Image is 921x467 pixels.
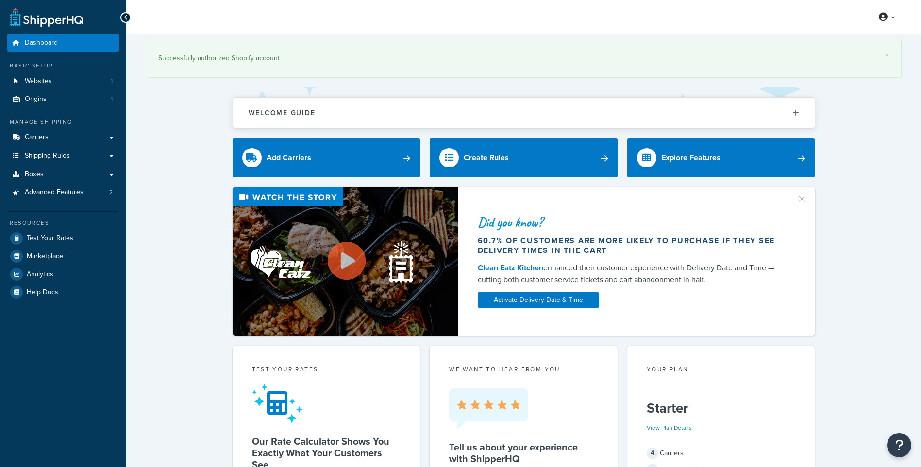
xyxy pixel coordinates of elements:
a: Websites1 [7,72,119,90]
div: Carriers [647,447,796,460]
h5: Tell us about your experience with ShipperHQ [449,441,598,465]
span: 4 [647,448,658,459]
a: Shipping Rules [7,147,119,165]
a: Create Rules [430,138,618,177]
a: Analytics [7,266,119,283]
a: Clean Eatz Kitchen [478,262,543,273]
span: Boxes [25,170,44,179]
a: Advanced Features2 [7,183,119,201]
li: Advanced Features [7,183,119,201]
a: × [885,51,889,59]
div: Create Rules [464,151,509,165]
a: Activate Delivery Date & Time [478,292,599,308]
span: 2 [109,188,113,197]
div: Your Plan [647,365,796,376]
span: Test Your Rates [27,234,73,243]
h2: Welcome Guide [249,109,316,117]
span: Websites [25,77,52,85]
span: Origins [25,95,47,103]
a: Add Carriers [233,138,420,177]
span: 1 [111,95,113,103]
div: Basic Setup [7,62,119,70]
button: Open Resource Center [887,433,911,457]
span: Dashboard [25,39,58,47]
span: Help Docs [27,288,58,297]
div: enhanced their customer experience with Delivery Date and Time — cutting both customer service ti... [478,262,785,285]
span: Shipping Rules [25,152,70,160]
span: 1 [111,77,113,85]
a: Explore Features [627,138,815,177]
span: Analytics [27,270,53,279]
span: Marketplace [27,252,63,261]
li: Websites [7,72,119,90]
li: Origins [7,90,119,108]
div: 60.7% of customers are more likely to purchase if they see delivery times in the cart [478,236,785,255]
div: Manage Shipping [7,118,119,126]
a: View Plan Details [647,423,692,432]
a: Origins1 [7,90,119,108]
div: Test your rates [252,365,401,376]
h5: Starter [647,400,796,416]
a: Boxes [7,166,119,183]
button: Welcome Guide [233,98,815,128]
div: Did you know? [478,216,785,229]
div: Successfully authorized Shopify account [158,51,889,65]
span: Advanced Features [25,188,84,197]
span: Carriers [25,133,49,142]
a: Carriers [7,129,119,147]
p: we want to hear from you [449,365,598,374]
div: Explore Features [661,151,720,165]
div: Add Carriers [267,151,311,165]
a: Marketplace [7,248,119,265]
img: Video thumbnail [233,187,458,336]
a: Test Your Rates [7,230,119,247]
a: Help Docs [7,284,119,301]
div: Resources [7,219,119,227]
a: Dashboard [7,34,119,52]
